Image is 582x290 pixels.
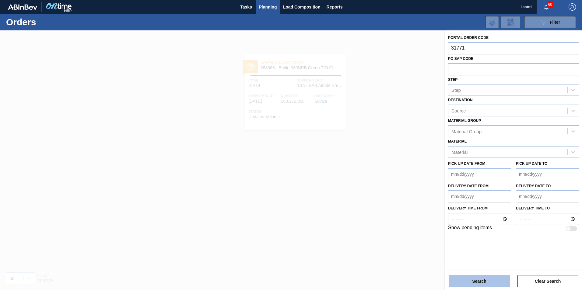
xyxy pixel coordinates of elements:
label: Portal Order Code [448,36,489,40]
div: Material Group [451,129,482,134]
label: Material [448,139,467,143]
label: PO SAP Code [448,57,473,61]
div: Source [451,108,466,113]
div: Material [451,149,468,154]
button: Filter [524,16,576,28]
label: Delivery Date from [448,184,489,188]
label: Pick up Date to [516,161,547,166]
img: TNhmsLtSVTkK8tSr43FrP2fwEKptu5GPRR3wAAAABJRU5ErkJggg== [8,4,37,10]
h1: Orders [6,19,97,26]
div: Step [451,88,461,93]
label: Material Group [448,119,481,123]
span: Tasks [240,3,253,11]
button: Notifications [537,3,556,11]
label: Destination [448,98,472,102]
span: Filter [550,20,560,25]
span: Planning [259,3,277,11]
img: Logout [569,3,576,11]
label: Delivery Date to [516,184,551,188]
label: Pick up Date from [448,161,485,166]
div: Order Review Request [501,16,520,28]
label: Delivery time from [448,204,511,213]
input: mm/dd/yyyy [516,168,579,180]
div: Import Order Negotiation [485,16,499,28]
input: mm/dd/yyyy [448,190,511,202]
span: 60 [547,1,553,8]
label: Delivery time to [516,204,579,213]
span: Load Composition [283,3,321,11]
input: mm/dd/yyyy [448,168,511,180]
input: mm/dd/yyyy [516,190,579,202]
label: Step [448,78,458,82]
span: Reports [327,3,343,11]
label: Show pending items [448,225,492,232]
